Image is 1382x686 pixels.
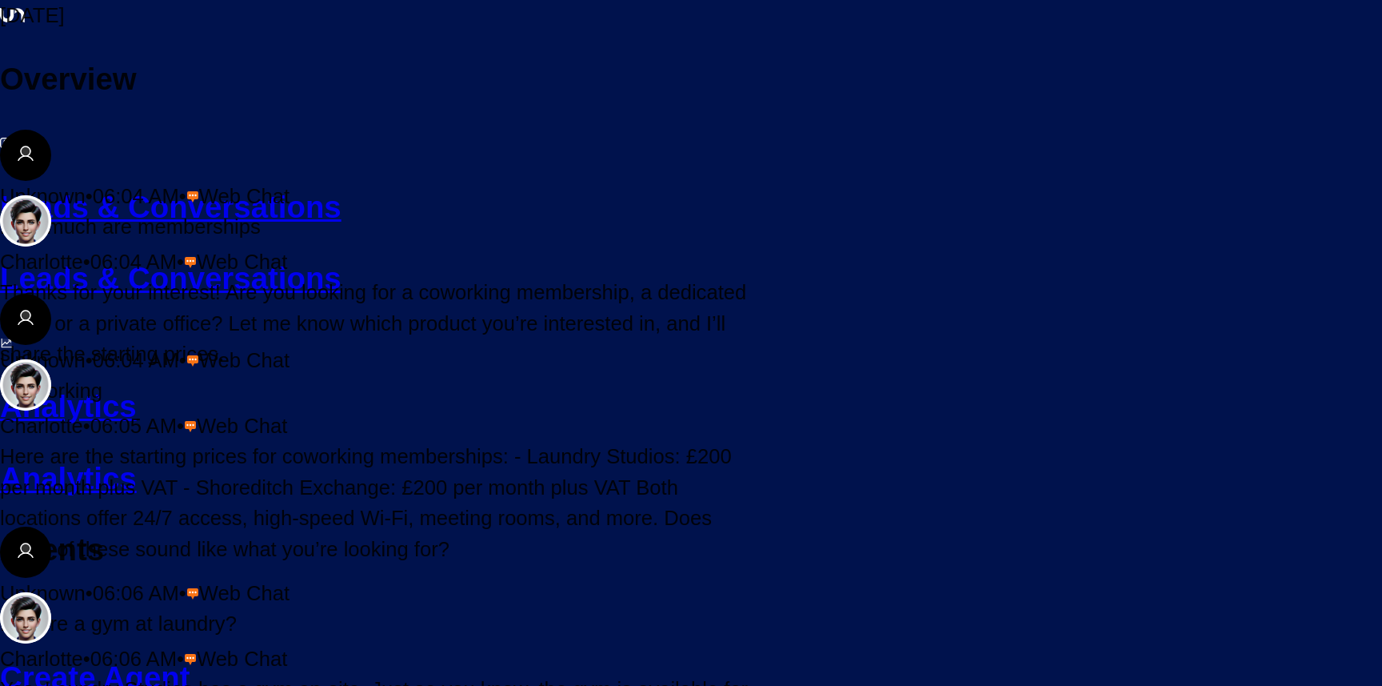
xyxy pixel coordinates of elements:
span: 06:04 AM [93,349,179,371]
span: • [83,648,90,670]
span: • [177,648,184,670]
span: • [83,415,90,437]
span: • [83,251,90,273]
span: • [177,251,184,273]
span: 06:04 AM [93,185,179,207]
span: 06:04 AM [90,251,177,273]
span: Web Chat [199,349,290,371]
span: Web Chat [197,648,287,670]
span: • [177,415,184,437]
span: • [179,582,186,604]
span: • [86,582,93,604]
span: • [86,349,93,371]
span: 06:06 AM [93,582,179,604]
span: Web Chat [197,415,287,437]
span: • [86,185,93,207]
span: 06:05 AM [90,415,177,437]
span: • [179,185,186,207]
span: 06:06 AM [90,648,177,670]
span: Web Chat [199,582,290,604]
span: Web Chat [199,185,290,207]
span: • [179,349,186,371]
span: Web Chat [197,251,287,273]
